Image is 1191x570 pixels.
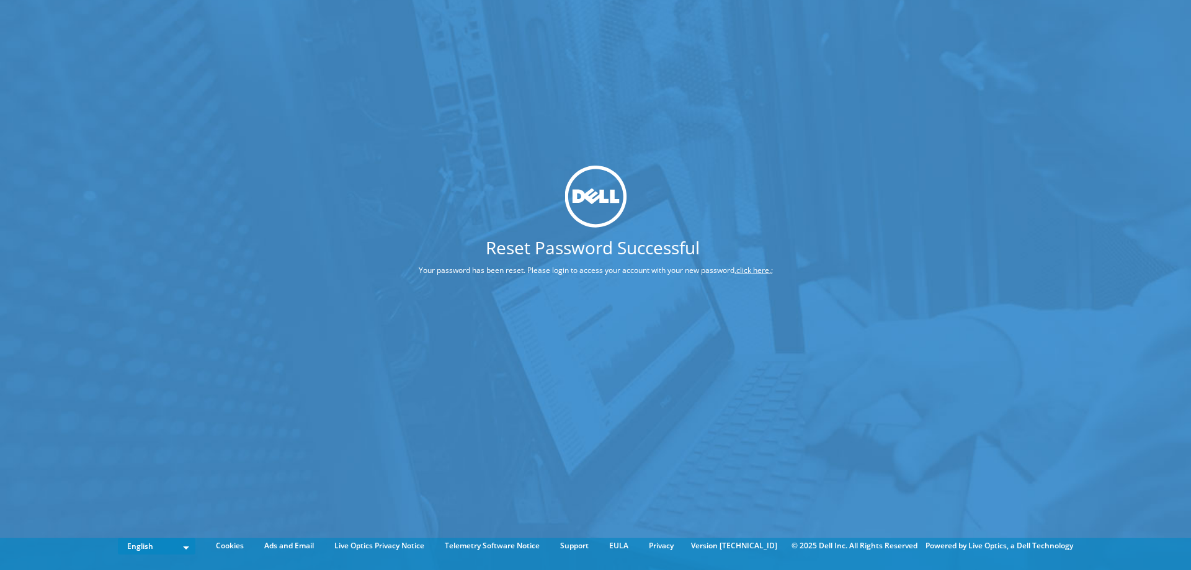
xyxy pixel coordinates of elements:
[600,539,638,553] a: EULA
[736,265,771,275] a: click here.
[564,165,627,227] img: dell_svg_logo.svg
[785,539,924,553] li: © 2025 Dell Inc. All Rights Reserved
[640,539,683,553] a: Privacy
[372,239,813,256] h1: Reset Password Successful
[255,539,323,553] a: Ads and Email
[685,539,783,553] li: Version [TECHNICAL_ID]
[372,264,819,277] p: Your password has been reset. Please login to access your account with your new password, ;
[551,539,598,553] a: Support
[325,539,434,553] a: Live Optics Privacy Notice
[926,539,1073,553] li: Powered by Live Optics, a Dell Technology
[207,539,253,553] a: Cookies
[435,539,549,553] a: Telemetry Software Notice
